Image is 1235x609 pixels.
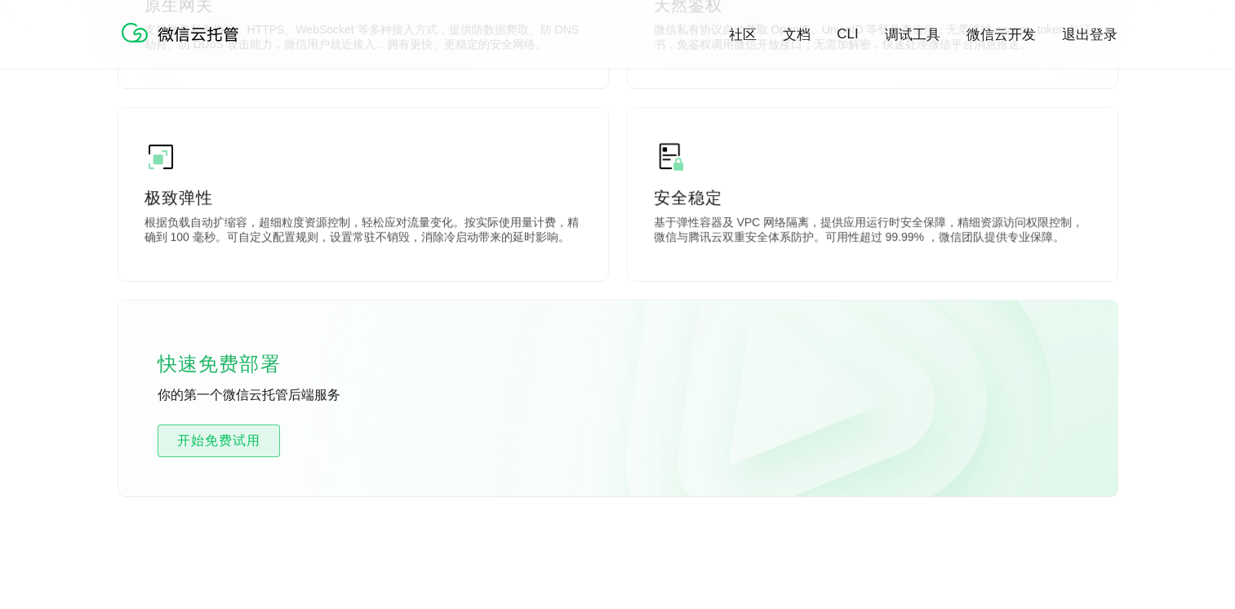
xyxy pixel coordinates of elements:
p: 安全稳定 [654,186,1091,209]
p: 你的第一个微信云托管后端服务 [158,387,402,405]
span: 开始免费试用 [158,431,279,451]
p: 快速免费部署 [158,348,321,380]
a: 微信云托管 [118,38,249,51]
a: 微信云开发 [966,25,1036,44]
a: CLI [837,26,858,42]
a: 社区 [729,25,757,44]
p: 根据负载自动扩缩容，超细粒度资源控制，轻松应对流量变化。按实际使用量计费，精确到 100 毫秒。可自定义配置规则，设置常驻不销毁，消除冷启动带来的延时影响。 [144,216,582,248]
p: 基于弹性容器及 VPC 网络隔离，提供应用运行时安全保障，精细资源访问权限控制，微信与腾讯云双重安全体系防护。可用性超过 99.99% ，微信团队提供专业保障。 [654,216,1091,248]
a: 文档 [783,25,811,44]
p: 极致弹性 [144,186,582,209]
a: 退出登录 [1062,25,1117,44]
img: 微信云托管 [118,16,249,49]
a: 调试工具 [885,25,940,44]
